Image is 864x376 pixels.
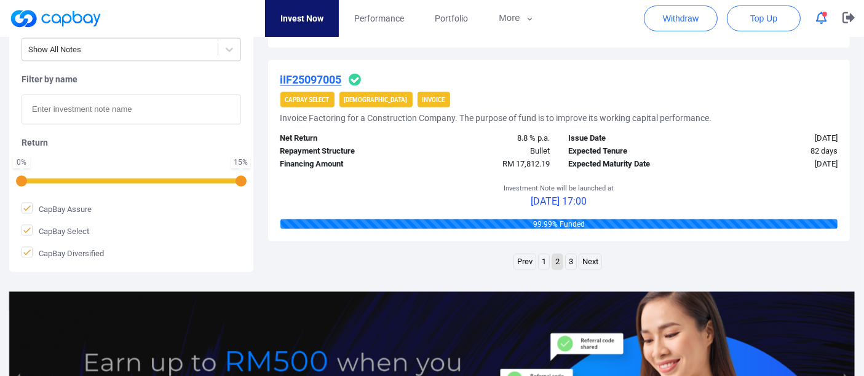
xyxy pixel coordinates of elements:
[271,145,415,158] div: Repayment Structure
[504,183,614,194] p: Investment Note will be launched at
[504,194,614,210] p: [DATE] 17:00
[285,96,330,103] strong: CapBay Select
[435,12,468,25] span: Portfolio
[415,132,559,145] div: 8.8 % p.a.
[280,219,838,229] div: 99.99 % Funded
[539,254,549,270] a: Page 1
[15,159,28,166] div: 0 %
[415,145,559,158] div: Bullet
[559,158,703,171] div: Expected Maturity Date
[22,247,104,259] span: CapBay Diversified
[22,74,241,85] h5: Filter by name
[559,132,703,145] div: Issue Date
[703,132,847,145] div: [DATE]
[22,225,89,237] span: CapBay Select
[344,96,408,103] strong: [DEMOGRAPHIC_DATA]
[559,145,703,158] div: Expected Tenure
[22,203,92,215] span: CapBay Assure
[271,132,415,145] div: Net Return
[579,254,601,270] a: Next page
[271,158,415,171] div: Financing Amount
[354,12,404,25] span: Performance
[280,112,712,123] h5: Invoice Factoring for a Construction Company. The purpose of fund is to improve its working capit...
[552,254,563,270] a: Page 2 is your current page
[750,12,777,25] span: Top Up
[727,6,801,31] button: Top Up
[22,137,241,148] h5: Return
[280,73,342,86] u: iIF25097005
[703,145,847,158] div: 82 days
[644,6,718,31] button: Withdraw
[514,254,536,270] a: Previous page
[234,159,248,166] div: 15 %
[22,95,241,125] input: Enter investment note name
[566,254,576,270] a: Page 3
[703,158,847,171] div: [DATE]
[422,96,445,103] strong: Invoice
[502,159,550,168] span: RM 17,812.19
